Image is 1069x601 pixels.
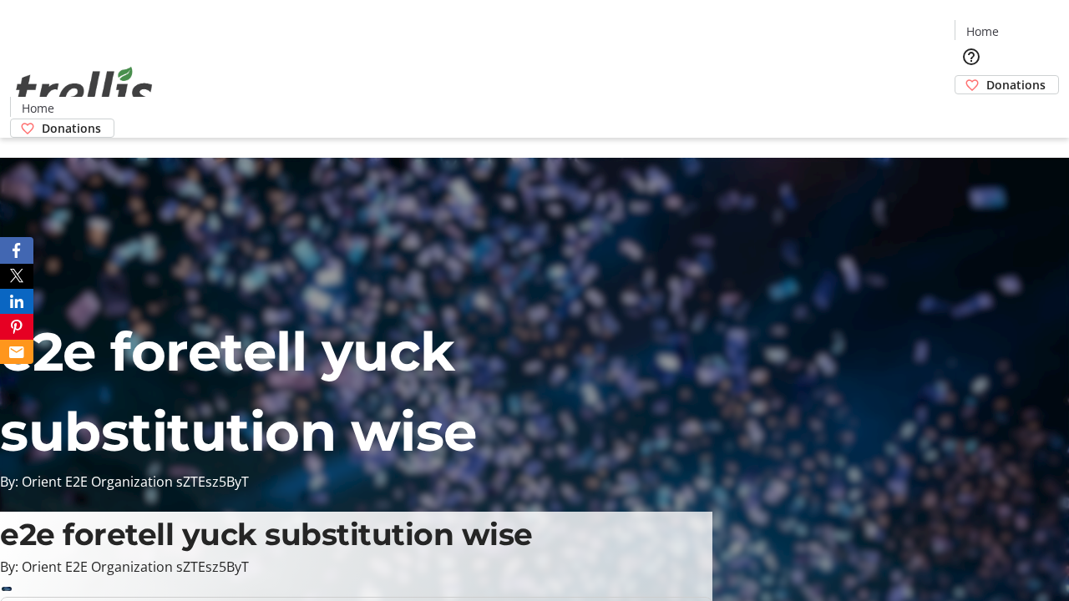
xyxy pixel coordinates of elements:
[955,75,1059,94] a: Donations
[955,40,988,73] button: Help
[10,119,114,138] a: Donations
[11,99,64,117] a: Home
[42,119,101,137] span: Donations
[955,94,988,128] button: Cart
[986,76,1046,93] span: Donations
[22,99,54,117] span: Home
[955,23,1009,40] a: Home
[966,23,999,40] span: Home
[10,48,159,132] img: Orient E2E Organization sZTEsz5ByT's Logo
